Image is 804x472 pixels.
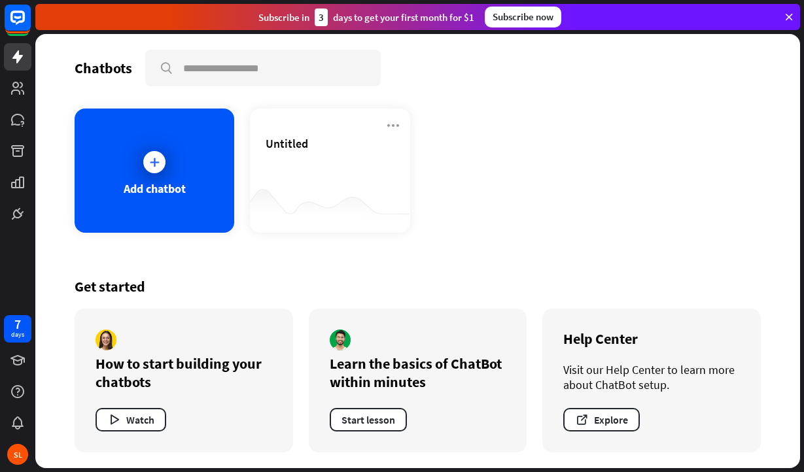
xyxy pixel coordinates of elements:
[563,408,640,431] button: Explore
[563,362,740,392] div: Visit our Help Center to learn more about ChatBot setup.
[14,318,21,330] div: 7
[563,329,740,348] div: Help Center
[258,8,474,26] div: Subscribe in days to get your first month for $1
[330,354,506,391] div: Learn the basics of ChatBot within minutes
[330,408,407,431] button: Start lesson
[96,329,116,350] img: author
[11,330,24,339] div: days
[330,329,351,350] img: author
[96,354,272,391] div: How to start building your chatbots
[124,181,186,196] div: Add chatbot
[4,315,31,343] a: 7 days
[266,136,308,151] span: Untitled
[75,59,132,77] div: Chatbots
[96,408,166,431] button: Watch
[485,7,561,27] div: Subscribe now
[75,277,761,295] div: Get started
[7,444,28,465] div: SL
[10,5,50,44] button: Open LiveChat chat widget
[315,8,328,26] div: 3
